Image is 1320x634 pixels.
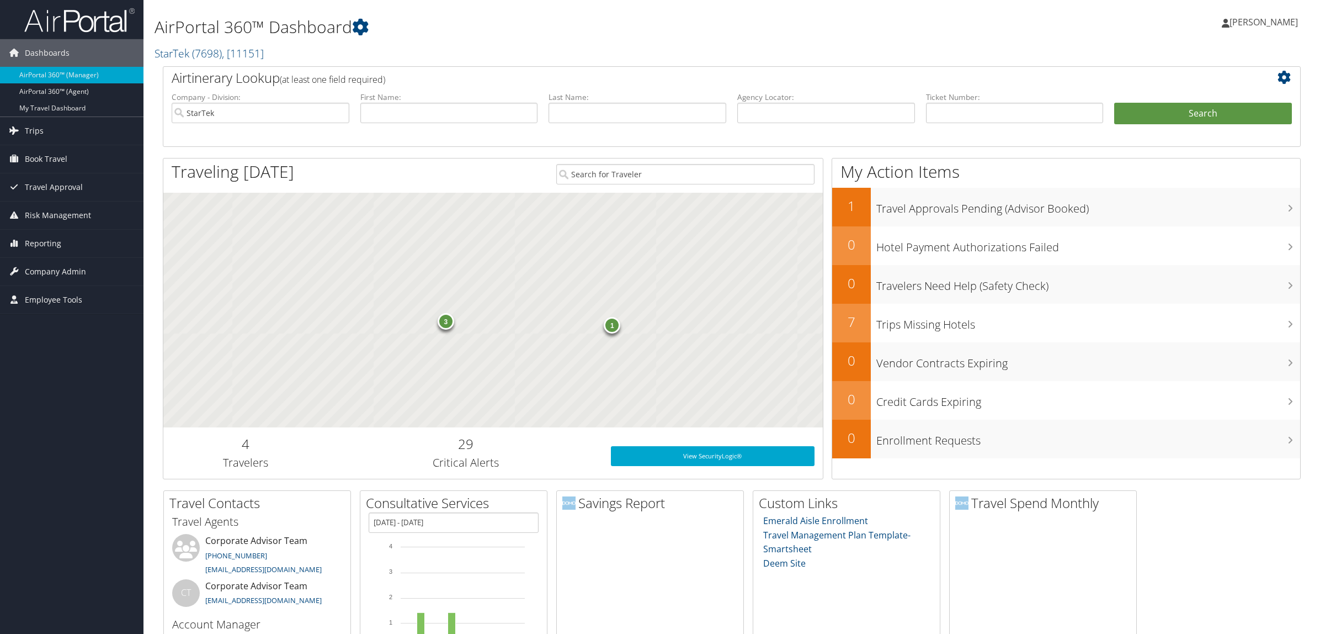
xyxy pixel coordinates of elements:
a: StarTek [155,46,264,61]
img: airportal-logo.png [24,7,135,33]
h2: 29 [337,435,595,453]
div: CT [172,579,200,607]
h3: Critical Alerts [337,455,595,471]
span: Trips [25,117,44,145]
a: [EMAIL_ADDRESS][DOMAIN_NAME] [205,564,322,574]
span: ( 7698 ) [192,46,222,61]
a: [PERSON_NAME] [1222,6,1309,39]
a: View SecurityLogic® [611,446,814,466]
span: Employee Tools [25,286,82,314]
span: Dashboards [25,39,70,67]
label: Agency Locator: [737,92,915,103]
label: Ticket Number: [926,92,1104,103]
button: Search [1114,103,1292,125]
h2: 0 [832,429,871,447]
span: [PERSON_NAME] [1229,16,1298,28]
h3: Trips Missing Hotels [876,311,1300,332]
span: Travel Approval [25,173,83,201]
a: 0Vendor Contracts Expiring [832,342,1300,381]
h3: Travel Approvals Pending (Advisor Booked) [876,196,1300,216]
a: 0Credit Cards Expiring [832,381,1300,420]
a: 0Travelers Need Help (Safety Check) [832,265,1300,304]
h2: Travel Contacts [169,494,350,513]
h3: Travel Agents [172,514,342,530]
input: Search for Traveler [556,164,815,184]
label: First Name: [360,92,538,103]
h3: Credit Cards Expiring [876,389,1300,410]
h3: Travelers [172,455,320,471]
h3: Account Manager [172,617,342,632]
a: [EMAIL_ADDRESS][DOMAIN_NAME] [205,595,322,605]
h2: Airtinerary Lookup [172,68,1197,87]
h2: 4 [172,435,320,453]
a: [PHONE_NUMBER] [205,551,267,561]
h2: Savings Report [562,494,743,513]
h3: Vendor Contracts Expiring [876,350,1300,371]
h2: Travel Spend Monthly [955,494,1136,513]
h1: AirPortal 360™ Dashboard [155,15,924,39]
a: 1Travel Approvals Pending (Advisor Booked) [832,188,1300,226]
span: Company Admin [25,258,86,286]
a: Emerald Aisle Enrollment [763,515,868,527]
span: Risk Management [25,202,91,229]
span: (at least one field required) [280,73,385,86]
h1: Traveling [DATE] [172,160,294,183]
h3: Hotel Payment Authorizations Failed [876,234,1300,255]
label: Last Name: [549,92,726,103]
a: Deem Site [763,557,806,569]
h1: My Action Items [832,160,1300,183]
img: domo-logo.png [955,496,968,510]
tspan: 4 [389,543,392,550]
h2: 0 [832,274,871,293]
li: Corporate Advisor Team [167,534,348,579]
span: , [ 11151 ] [222,46,264,61]
div: 1 [604,317,621,334]
h2: Consultative Services [366,494,547,513]
span: Reporting [25,230,61,257]
span: Book Travel [25,145,67,173]
a: 0Enrollment Requests [832,420,1300,458]
li: Corporate Advisor Team [167,579,348,615]
a: 0Hotel Payment Authorizations Failed [832,226,1300,265]
h3: Enrollment Requests [876,427,1300,448]
a: Travel Management Plan Template- Smartsheet [763,529,911,556]
tspan: 3 [389,568,392,575]
tspan: 2 [389,594,392,600]
img: domo-logo.png [562,496,576,510]
div: 3 [438,313,454,329]
h2: 7 [832,313,871,331]
h2: 0 [832,390,871,409]
h2: 0 [832,235,871,254]
h2: 0 [832,351,871,370]
h2: Custom Links [759,494,940,513]
label: Company - Division: [172,92,349,103]
h2: 1 [832,197,871,215]
a: 7Trips Missing Hotels [832,304,1300,342]
tspan: 1 [389,619,392,626]
h3: Travelers Need Help (Safety Check) [876,273,1300,294]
